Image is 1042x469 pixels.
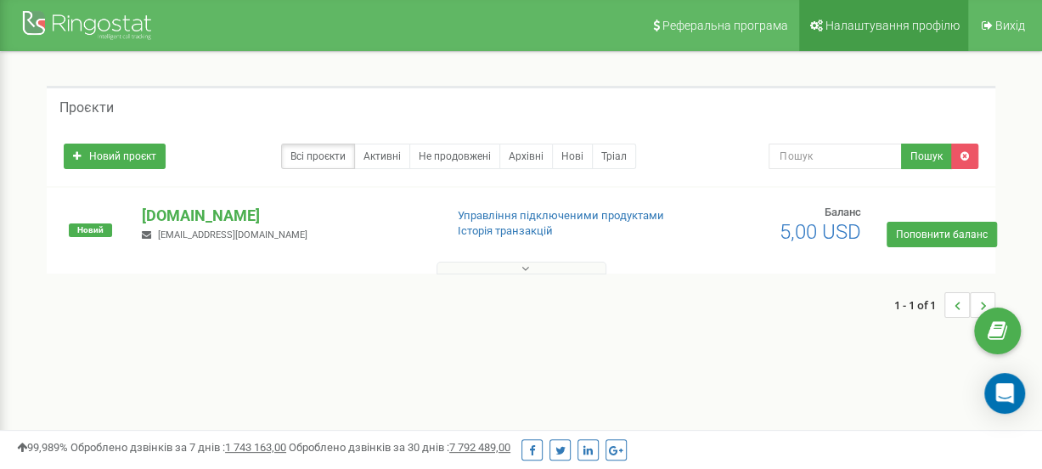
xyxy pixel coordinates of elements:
[901,144,952,169] button: Пошук
[281,144,355,169] a: Всі проєкти
[592,144,636,169] a: Тріал
[458,224,553,237] a: Історія транзакцій
[894,275,995,335] nav: ...
[894,292,944,318] span: 1 - 1 of 1
[225,441,286,454] u: 1 743 163,00
[662,19,788,32] span: Реферальна програма
[409,144,500,169] a: Не продовжені
[354,144,410,169] a: Активні
[825,206,861,218] span: Баланс
[499,144,553,169] a: Архівні
[59,100,114,116] h5: Проєкти
[142,205,430,227] p: [DOMAIN_NAME]
[769,144,902,169] input: Пошук
[984,373,1025,414] div: Open Intercom Messenger
[69,223,112,237] span: Новий
[158,229,307,240] span: [EMAIL_ADDRESS][DOMAIN_NAME]
[289,441,510,454] span: Оброблено дзвінків за 30 днів :
[780,220,861,244] span: 5,00 USD
[887,222,997,247] a: Поповнити баланс
[449,441,510,454] u: 7 792 489,00
[458,209,664,222] a: Управління підключеними продуктами
[64,144,166,169] a: Новий проєкт
[552,144,593,169] a: Нові
[825,19,960,32] span: Налаштування профілю
[995,19,1025,32] span: Вихід
[17,441,68,454] span: 99,989%
[70,441,286,454] span: Оброблено дзвінків за 7 днів :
